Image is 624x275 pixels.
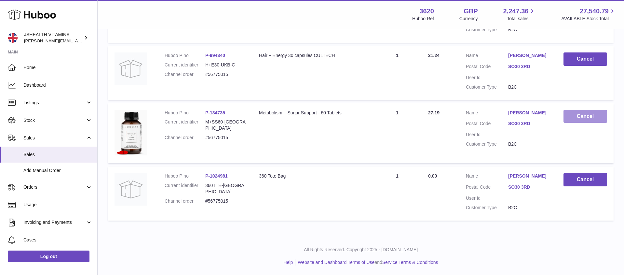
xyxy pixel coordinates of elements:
[165,182,205,195] dt: Current identifier
[503,7,536,22] a: 2,247.36 Total sales
[508,27,550,33] dd: B2C
[428,173,437,179] span: 0.00
[23,152,92,158] span: Sales
[563,52,607,66] button: Cancel
[508,184,550,190] a: SO30 3RD
[466,64,508,71] dt: Postal Code
[503,7,529,16] span: 2,247.36
[23,100,86,106] span: Listings
[205,62,246,68] dd: H+E30-UKB-C
[580,7,609,16] span: 27,540.79
[382,260,438,265] a: Service Terms & Conditions
[466,205,508,211] dt: Customer Type
[508,52,550,59] a: [PERSON_NAME]
[24,38,130,43] span: [PERSON_NAME][EMAIL_ADDRESS][DOMAIN_NAME]
[205,53,225,58] a: P-994340
[508,64,550,70] a: SO30 3RD
[23,82,92,88] span: Dashboard
[507,16,536,22] span: Total sales
[259,110,366,116] div: Metabolism + Sugar Support - 60 Tablets
[205,119,246,131] dd: M+SS60-[GEOGRAPHIC_DATA]
[373,103,422,164] td: 1
[23,219,86,225] span: Invoicing and Payments
[412,16,434,22] div: Huboo Ref
[373,166,422,221] td: 1
[508,173,550,179] a: [PERSON_NAME]
[23,117,86,123] span: Stock
[466,121,508,128] dt: Postal Code
[428,110,440,115] span: 27.19
[466,195,508,201] dt: User Id
[115,173,147,206] img: no-photo.jpg
[165,62,205,68] dt: Current identifier
[165,135,205,141] dt: Channel order
[103,247,619,253] p: All Rights Reserved. Copyright 2025 - [DOMAIN_NAME]
[466,52,508,60] dt: Name
[466,132,508,138] dt: User Id
[23,202,92,208] span: Usage
[561,16,616,22] span: AVAILABLE Stock Total
[205,71,246,78] dd: #56775015
[508,205,550,211] dd: B2C
[165,110,205,116] dt: Huboo P no
[115,110,147,155] img: 36201675075222.png
[23,237,92,243] span: Cases
[205,198,246,204] dd: #56775015
[115,52,147,85] img: no-photo.jpg
[561,7,616,22] a: 27,540.79 AVAILABLE Stock Total
[259,52,366,59] div: Hair + Energy 30 capsules CULTECH
[205,182,246,195] dd: 360TTE-[GEOGRAPHIC_DATA]
[24,32,83,44] div: JSHEALTH VITAMINS
[466,110,508,118] dt: Name
[373,46,422,100] td: 1
[466,84,508,90] dt: Customer Type
[205,135,246,141] dd: #56775015
[464,7,478,16] strong: GBP
[459,16,478,22] div: Currency
[428,53,440,58] span: 21.24
[165,71,205,78] dt: Channel order
[205,110,225,115] a: P-134735
[8,33,18,43] img: francesca@jshealthvitamins.com
[295,259,438,266] li: and
[165,198,205,204] dt: Channel order
[259,173,366,179] div: 360 Tote Bag
[298,260,374,265] a: Website and Dashboard Terms of Use
[284,260,293,265] a: Help
[466,184,508,192] dt: Postal Code
[466,141,508,147] dt: Customer Type
[23,184,86,190] span: Orders
[165,173,205,179] dt: Huboo P no
[466,173,508,181] dt: Name
[23,65,92,71] span: Home
[205,173,228,179] a: P-1024981
[8,251,89,262] a: Log out
[466,27,508,33] dt: Customer Type
[165,52,205,59] dt: Huboo P no
[563,110,607,123] button: Cancel
[508,110,550,116] a: [PERSON_NAME]
[23,167,92,174] span: Add Manual Order
[508,141,550,147] dd: B2C
[165,119,205,131] dt: Current identifier
[23,135,86,141] span: Sales
[466,75,508,81] dt: User Id
[563,173,607,186] button: Cancel
[419,7,434,16] strong: 3620
[508,121,550,127] a: SO30 3RD
[508,84,550,90] dd: B2C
